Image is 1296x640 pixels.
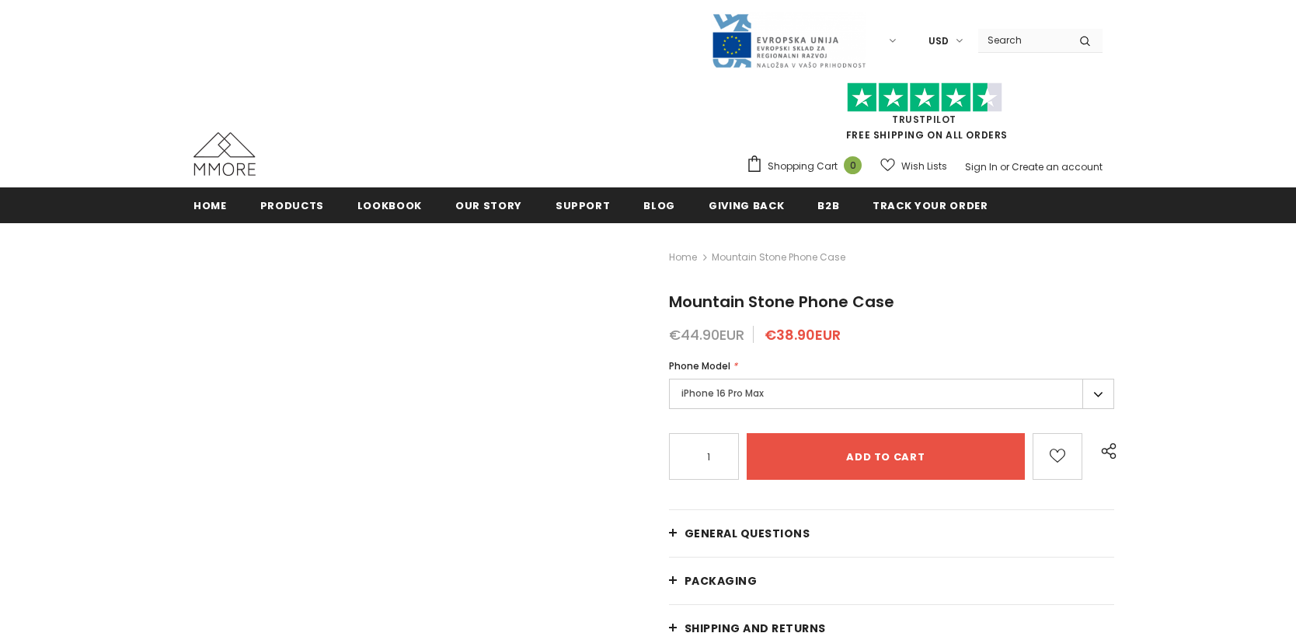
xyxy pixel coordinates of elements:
[892,113,956,126] a: Trustpilot
[685,621,826,636] span: Shipping and returns
[455,187,522,222] a: Our Story
[709,187,784,222] a: Giving back
[817,187,839,222] a: B2B
[643,187,675,222] a: Blog
[901,159,947,174] span: Wish Lists
[978,29,1068,51] input: Search Site
[669,359,730,372] span: Phone Model
[928,33,949,49] span: USD
[847,82,1002,113] img: Trust Pilot Stars
[712,248,845,267] span: Mountain Stone Phone Case
[556,187,611,222] a: support
[193,198,227,213] span: Home
[669,248,697,267] a: Home
[709,198,784,213] span: Giving back
[193,187,227,222] a: Home
[455,198,522,213] span: Our Story
[711,33,866,47] a: Javni Razpis
[873,198,988,213] span: Track your order
[1012,160,1103,173] a: Create an account
[357,198,422,213] span: Lookbook
[669,510,1114,557] a: General Questions
[965,160,998,173] a: Sign In
[746,155,869,178] a: Shopping Cart 0
[747,433,1025,480] input: Add to cart
[746,89,1103,142] span: FREE SHIPPING ON ALL ORDERS
[1000,160,1009,173] span: or
[556,198,611,213] span: support
[669,291,894,313] span: Mountain Stone Phone Case
[260,187,324,222] a: Products
[873,187,988,222] a: Track your order
[193,132,256,176] img: MMORE Cases
[685,573,758,589] span: PACKAGING
[669,558,1114,604] a: PACKAGING
[643,198,675,213] span: Blog
[817,198,839,213] span: B2B
[844,156,862,174] span: 0
[669,325,744,344] span: €44.90EUR
[880,152,947,180] a: Wish Lists
[711,12,866,69] img: Javni Razpis
[669,379,1114,409] label: iPhone 16 Pro Max
[765,325,841,344] span: €38.90EUR
[357,187,422,222] a: Lookbook
[260,198,324,213] span: Products
[685,526,810,541] span: General Questions
[768,159,838,174] span: Shopping Cart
